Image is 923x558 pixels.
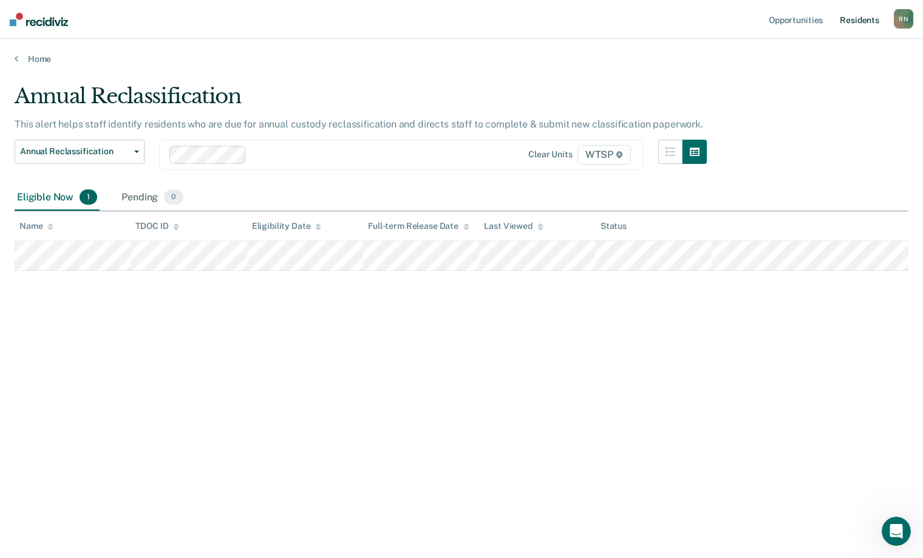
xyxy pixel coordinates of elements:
[15,84,707,118] div: Annual Reclassification
[15,118,703,130] p: This alert helps staff identify residents who are due for annual custody reclassification and dir...
[368,221,469,231] div: Full-term Release Date
[15,53,908,64] a: Home
[19,221,53,231] div: Name
[15,140,145,164] button: Annual Reclassification
[135,221,179,231] div: TDOC ID
[80,189,97,205] span: 1
[577,145,631,165] span: WTSP
[528,149,573,160] div: Clear units
[882,517,911,546] iframe: Intercom live chat
[894,9,913,29] div: R N
[894,9,913,29] button: RN
[119,185,185,211] div: Pending0
[20,146,129,157] span: Annual Reclassification
[601,221,627,231] div: Status
[164,189,183,205] span: 0
[484,221,543,231] div: Last Viewed
[10,13,68,26] img: Recidiviz
[15,185,100,211] div: Eligible Now1
[252,221,322,231] div: Eligibility Date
